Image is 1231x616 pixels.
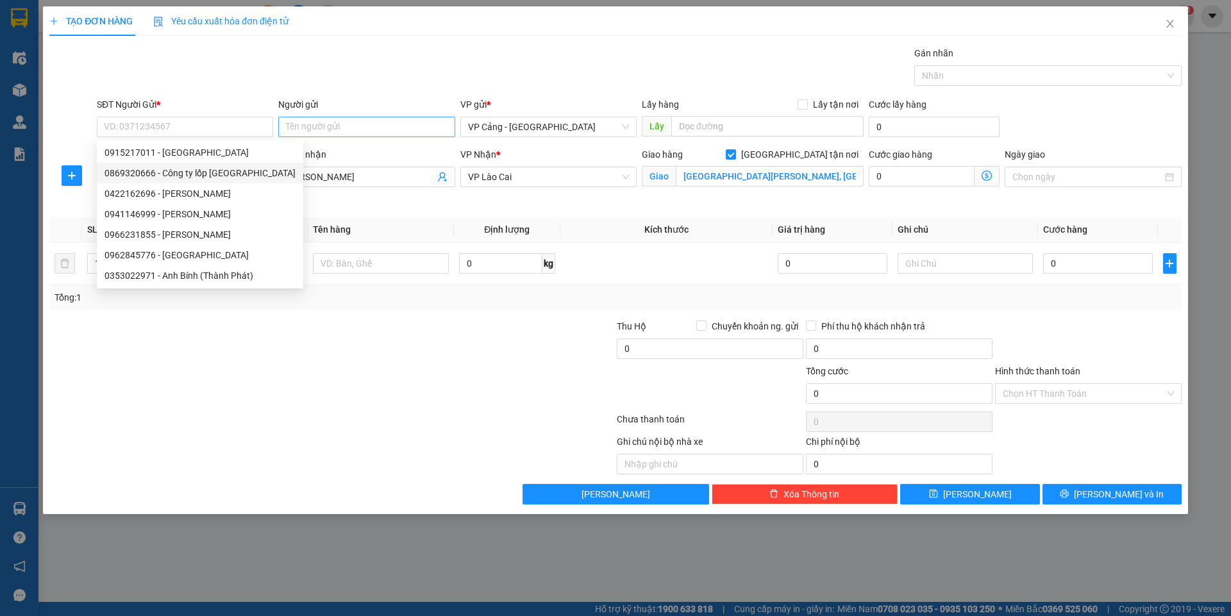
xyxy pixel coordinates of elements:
[460,149,496,160] span: VP Nhận
[869,166,975,187] input: Cước giao hàng
[105,269,296,283] div: 0353022971 - Anh Bính (Thành Phát)
[898,253,1034,274] input: Ghi Chú
[806,366,848,376] span: Tổng cước
[153,17,163,27] img: icon
[869,149,932,160] label: Cước giao hàng
[313,253,449,274] input: VD: Bàn, Ghế
[97,142,303,163] div: 0915217011 - Thịnh
[617,435,803,454] div: Ghi chú nội bộ nhà xe
[49,16,133,26] span: TẠO ĐƠN HÀNG
[468,167,629,187] span: VP Lào Cai
[54,290,475,304] div: Tổng: 1
[1043,224,1087,235] span: Cước hàng
[105,207,296,221] div: 0941146999 - [PERSON_NAME]
[869,99,926,110] label: Cước lấy hàng
[900,484,1039,504] button: save[PERSON_NAME]
[929,489,938,499] span: save
[1060,489,1069,499] span: printer
[1005,149,1045,160] label: Ngày giao
[982,171,992,181] span: dollar-circle
[74,81,130,101] strong: 02143888555, 0243777888
[61,71,116,90] strong: TĐ chuyển phát:
[808,97,864,112] span: Lấy tận nơi
[62,165,82,186] button: plus
[1152,6,1188,42] button: Close
[105,146,296,160] div: 0915217011 - [GEOGRAPHIC_DATA]
[97,204,303,224] div: 0941146999 - xuân Thiệu
[869,117,1000,137] input: Cước lấy hàng
[1164,258,1176,269] span: plus
[87,224,97,235] span: SL
[736,147,864,162] span: [GEOGRAPHIC_DATA] tận nơi
[523,484,709,504] button: [PERSON_NAME]
[769,489,778,499] span: delete
[642,116,671,137] span: Lấy
[642,166,676,187] span: Giao
[778,224,825,235] span: Giá trị hàng
[671,116,864,137] input: Dọc đường
[97,224,303,245] div: 0966231855 - Huy Hùng
[1012,170,1162,184] input: Ngày giao
[806,435,992,454] div: Chi phí nội bộ
[783,487,839,501] span: Xóa Thông tin
[49,17,58,26] span: plus
[1043,484,1182,504] button: printer[PERSON_NAME] và In
[617,454,803,474] input: Nhập ghi chú
[1163,253,1177,274] button: plus
[97,265,303,286] div: 0353022971 - Anh Bính (Thành Phát)
[54,253,75,274] button: delete
[134,62,210,76] span: BD1308250165
[914,48,953,58] label: Gán nhãn
[278,147,455,162] div: Người nhận
[105,187,296,201] div: 0422162696 - [PERSON_NAME]
[644,224,689,235] span: Kích thước
[542,253,555,274] span: kg
[778,253,887,274] input: 0
[642,149,683,160] span: Giao hàng
[105,166,296,180] div: 0869320666 - Công ty lốp [GEOGRAPHIC_DATA]
[62,171,81,181] span: plus
[460,97,637,112] div: VP gửi
[64,10,126,38] strong: VIỆT HIẾU LOGISTIC
[1074,487,1164,501] span: [PERSON_NAME] và In
[278,97,455,112] div: Người gửi
[63,40,128,68] strong: PHIẾU GỬI HÀNG
[676,166,864,187] input: Giao tận nơi
[97,97,273,112] div: SĐT Người Gửi
[468,117,629,137] span: VP Cảng - Hà Nội
[97,183,303,204] div: 0422162696 - Mạnh Dũng
[105,248,296,262] div: 0962845776 - [GEOGRAPHIC_DATA]
[97,163,303,183] div: 0869320666 - Công ty lốp Việt Nam
[707,319,803,333] span: Chuyển khoản ng. gửi
[1165,19,1175,29] span: close
[437,172,448,182] span: user-add
[97,245,303,265] div: 0962845776 - Hà
[995,366,1080,376] label: Hình thức thanh toán
[105,228,296,242] div: 0966231855 - [PERSON_NAME]
[943,487,1012,501] span: [PERSON_NAME]
[712,484,898,504] button: deleteXóa Thông tin
[313,224,351,235] span: Tên hàng
[617,321,646,331] span: Thu Hộ
[615,412,805,435] div: Chưa thanh toán
[642,99,679,110] span: Lấy hàng
[6,33,56,82] img: logo
[484,224,530,235] span: Định lượng
[582,487,650,501] span: [PERSON_NAME]
[153,16,289,26] span: Yêu cầu xuất hóa đơn điện tử
[816,319,930,333] span: Phí thu hộ khách nhận trả
[892,217,1039,242] th: Ghi chú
